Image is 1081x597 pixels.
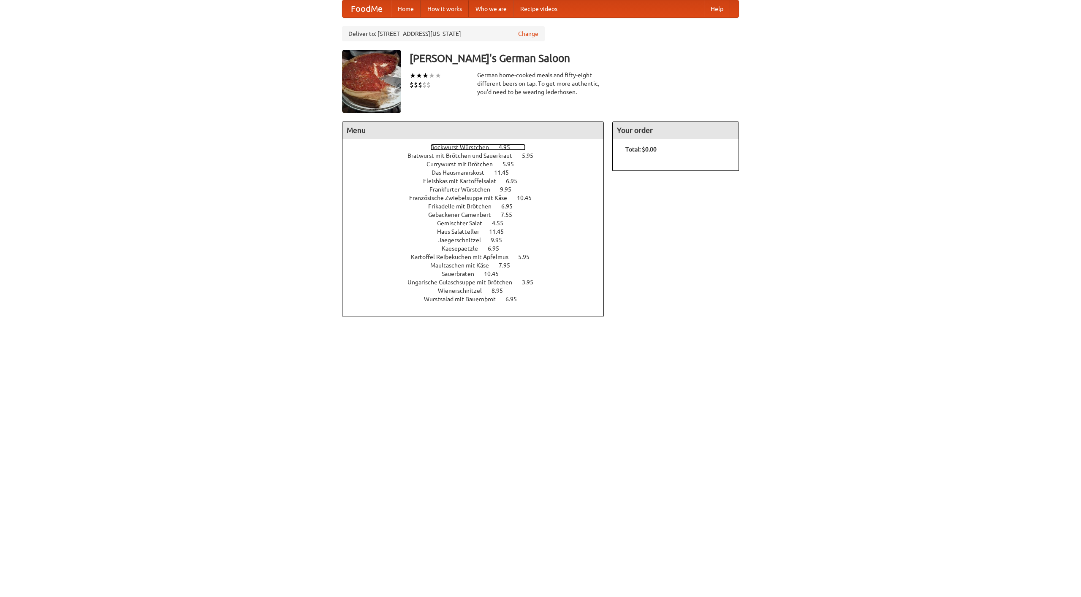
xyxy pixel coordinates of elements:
[704,0,730,17] a: Help
[518,254,538,260] span: 5.95
[506,178,526,184] span: 6.95
[492,220,512,227] span: 4.55
[410,71,416,80] li: ★
[494,169,517,176] span: 11.45
[492,287,511,294] span: 8.95
[409,194,547,201] a: Französische Zwiebelsuppe mit Käse 10.45
[438,237,489,243] span: Jaegerschnitzel
[442,270,514,277] a: Sauerbraten 10.45
[424,296,504,303] span: Wurstsalad mit Bauernbrot
[429,186,499,193] span: Frankfurter Würstchen
[411,254,545,260] a: Kartoffel Reibekuchen mit Apfelmus 5.95
[411,254,517,260] span: Kartoffel Reibekuchen mit Apfelmus
[342,0,391,17] a: FoodMe
[430,262,526,269] a: Maultaschen mit Käse 7.95
[342,26,545,41] div: Deliver to: [STREET_ADDRESS][US_STATE]
[442,270,483,277] span: Sauerbraten
[418,80,422,89] li: $
[430,262,497,269] span: Maultaschen mit Käse
[407,152,521,159] span: Bratwurst mit Brötchen und Sauerkraut
[414,80,418,89] li: $
[416,71,422,80] li: ★
[438,287,490,294] span: Wienerschnitzel
[499,144,519,151] span: 4.95
[422,80,426,89] li: $
[428,203,528,210] a: Frikadelle mit Brötchen 6.95
[437,220,491,227] span: Gemischter Salat
[421,0,469,17] a: How it works
[491,237,511,243] span: 9.95
[469,0,513,17] a: Who we are
[423,178,505,184] span: Fleishkas mit Kartoffelsalat
[502,161,522,167] span: 5.95
[442,245,486,252] span: Kaesepaetzle
[429,186,527,193] a: Frankfurter Würstchen 9.95
[342,50,401,113] img: angular.jpg
[438,287,519,294] a: Wienerschnitzel 8.95
[391,0,421,17] a: Home
[424,296,532,303] a: Wurstsalad mit Bauernbrot 6.95
[522,279,542,286] span: 3.95
[499,262,519,269] span: 7.95
[342,122,603,139] h4: Menu
[430,144,497,151] span: Bockwurst Würstchen
[432,169,493,176] span: Das Hausmannskost
[513,0,564,17] a: Recipe videos
[437,228,488,235] span: Haus Salatteller
[437,228,519,235] a: Haus Salatteller 11.45
[522,152,542,159] span: 5.95
[422,71,429,80] li: ★
[484,270,507,277] span: 10.45
[430,144,526,151] a: Bockwurst Würstchen 4.95
[429,71,435,80] li: ★
[407,279,549,286] a: Ungarische Gulaschsuppe mit Brötchen 3.95
[518,30,538,38] a: Change
[477,71,604,96] div: German home-cooked meals and fifty-eight different beers on tap. To get more authentic, you'd nee...
[428,211,500,218] span: Gebackener Camenbert
[426,161,501,167] span: Currywurst mit Brötchen
[428,211,528,218] a: Gebackener Camenbert 7.55
[423,178,533,184] a: Fleishkas mit Kartoffelsalat 6.95
[426,80,431,89] li: $
[409,194,516,201] span: Französische Zwiebelsuppe mit Käse
[505,296,525,303] span: 6.95
[501,211,521,218] span: 7.55
[517,194,540,201] span: 10.45
[432,169,524,176] a: Das Hausmannskost 11.45
[407,279,521,286] span: Ungarische Gulaschsuppe mit Brötchen
[435,71,441,80] li: ★
[438,237,518,243] a: Jaegerschnitzel 9.95
[437,220,519,227] a: Gemischter Salat 4.55
[625,146,657,153] b: Total: $0.00
[407,152,549,159] a: Bratwurst mit Brötchen und Sauerkraut 5.95
[426,161,530,167] a: Currywurst mit Brötchen 5.95
[501,203,521,210] span: 6.95
[428,203,500,210] span: Frikadelle mit Brötchen
[500,186,520,193] span: 9.95
[410,50,739,67] h3: [PERSON_NAME]'s German Saloon
[410,80,414,89] li: $
[489,228,512,235] span: 11.45
[488,245,508,252] span: 6.95
[613,122,739,139] h4: Your order
[442,245,515,252] a: Kaesepaetzle 6.95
